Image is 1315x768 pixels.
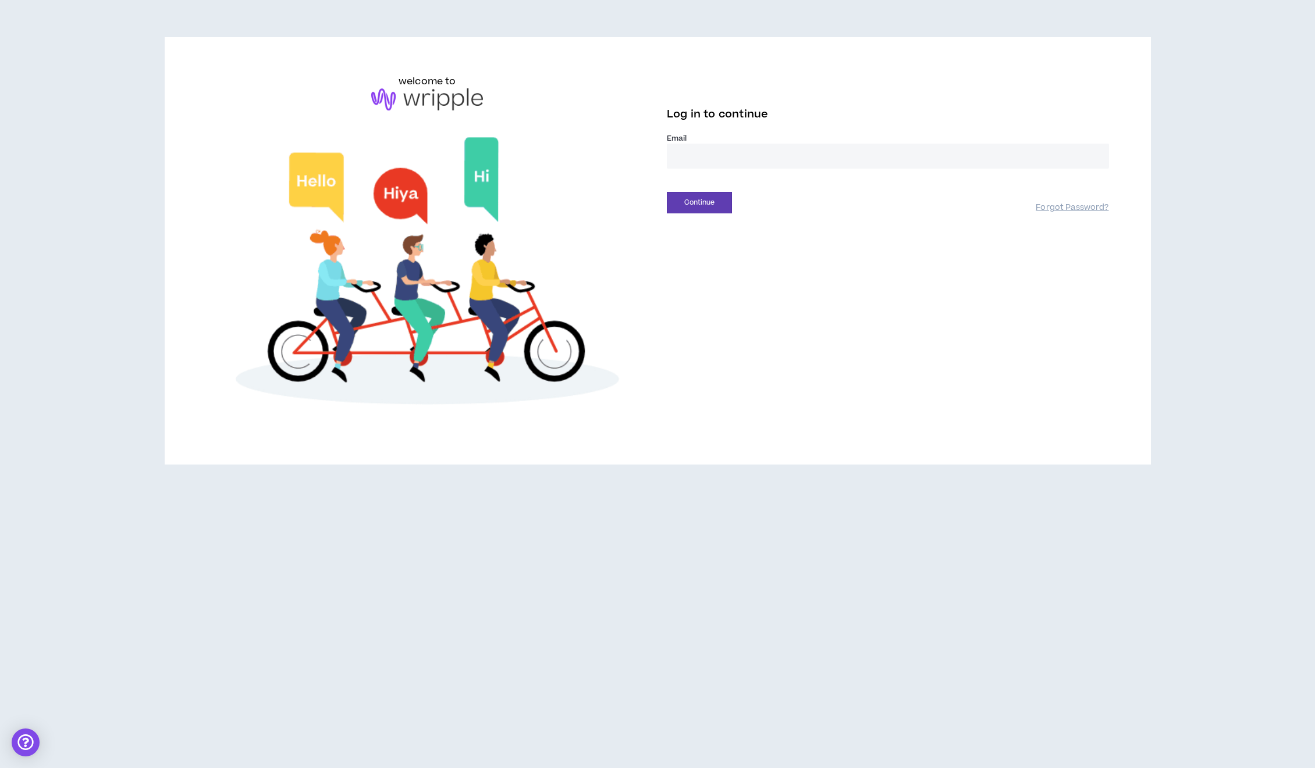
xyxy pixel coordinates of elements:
img: logo-brand.png [371,88,483,110]
span: Log in to continue [667,107,768,122]
label: Email [667,133,1109,144]
button: Continue [667,192,732,213]
div: Open Intercom Messenger [12,728,40,756]
h6: welcome to [399,74,456,88]
img: Welcome to Wripple [207,122,649,427]
a: Forgot Password? [1036,202,1108,213]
